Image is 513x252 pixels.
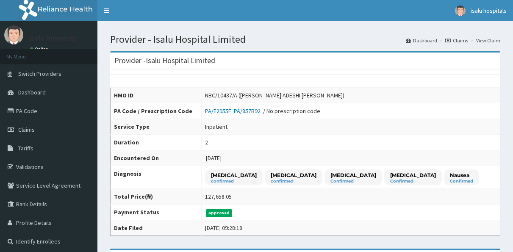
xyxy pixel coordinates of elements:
[271,179,316,183] small: confirmed
[111,88,202,103] th: HMO ID
[18,89,46,96] span: Dashboard
[450,172,473,179] p: Nausea
[30,34,77,42] p: isalu hospitals
[111,150,202,166] th: Encountered On
[234,107,263,115] a: PA/857B92
[205,107,234,115] a: PA/E2955F
[18,126,35,133] span: Claims
[111,205,202,220] th: Payment Status
[114,57,215,64] h3: Provider - Isalu Hospital Limited
[471,7,507,14] span: isalu hospitals
[406,37,437,44] a: Dashboard
[330,179,376,183] small: Confirmed
[450,179,473,183] small: Confirmed
[211,179,257,183] small: confirmed
[18,144,33,152] span: Tariffs
[205,122,227,131] div: Inpatient
[205,224,242,232] div: [DATE] 09:28:18
[330,172,376,179] p: [MEDICAL_DATA]
[445,37,468,44] a: Claims
[390,172,436,179] p: [MEDICAL_DATA]
[110,34,500,45] h1: Provider - Isalu Hospital Limited
[206,154,222,162] span: [DATE]
[205,107,320,115] div: / No prescription code
[206,209,233,217] span: Approved
[111,103,202,119] th: PA Code / Prescription Code
[18,70,61,78] span: Switch Providers
[205,91,344,100] div: NBC/10437/A ([PERSON_NAME] ADESHI [PERSON_NAME])
[211,172,257,179] p: [MEDICAL_DATA]
[111,220,202,236] th: Date Filed
[390,179,436,183] small: Confirmed
[205,138,208,147] div: 2
[111,119,202,135] th: Service Type
[111,189,202,205] th: Total Price(₦)
[476,37,500,44] a: View Claim
[111,135,202,150] th: Duration
[205,192,232,201] div: 127,658.05
[455,6,466,16] img: User Image
[271,172,316,179] p: [MEDICAL_DATA]
[111,166,202,189] th: Diagnosis
[30,46,50,52] a: Online
[4,25,23,44] img: User Image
